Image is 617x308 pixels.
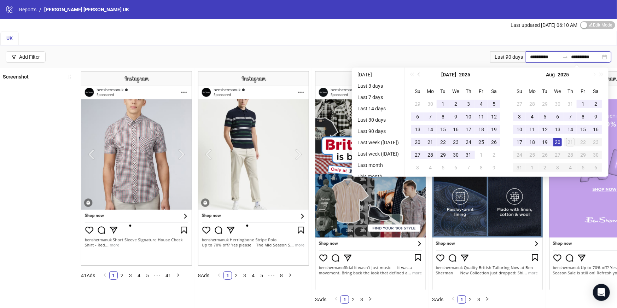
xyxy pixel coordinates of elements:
[424,98,437,110] td: 2025-06-30
[452,125,460,134] div: 16
[413,163,422,172] div: 3
[539,110,551,123] td: 2025-08-05
[539,161,551,174] td: 2025-09-02
[477,163,485,172] div: 8
[475,295,483,304] li: 3
[257,271,266,280] li: 5
[286,271,294,280] button: right
[466,296,474,303] a: 2
[366,295,374,304] li: Next Page
[579,100,587,108] div: 1
[240,271,249,280] li: 3
[232,271,240,280] li: 2
[355,82,402,90] li: Last 3 days
[462,149,475,161] td: 2025-07-31
[539,136,551,149] td: 2025-08-19
[541,163,549,172] div: 2
[464,163,473,172] div: 7
[579,125,587,134] div: 15
[355,70,402,79] li: [DATE]
[459,68,470,82] button: Choose a year
[366,295,374,304] button: right
[566,125,575,134] div: 14
[564,149,577,161] td: 2025-08-28
[579,163,587,172] div: 5
[490,100,498,108] div: 5
[490,51,526,63] div: Last 90 days
[589,85,602,98] th: Sa
[426,138,435,146] div: 21
[452,163,460,172] div: 6
[579,151,587,159] div: 29
[449,136,462,149] td: 2025-07-23
[355,150,402,158] li: Last week ([DATE])
[355,161,402,169] li: Last month
[278,272,285,279] a: 8
[513,136,526,149] td: 2025-08-17
[553,151,562,159] div: 27
[266,271,277,280] span: •••
[563,54,568,60] span: to
[577,98,589,110] td: 2025-08-01
[451,297,455,301] span: left
[551,136,564,149] td: 2025-08-20
[126,271,135,280] li: 3
[526,149,539,161] td: 2025-08-25
[152,271,163,280] li: Next 5 Pages
[526,161,539,174] td: 2025-09-01
[541,151,549,159] div: 26
[462,123,475,136] td: 2025-07-17
[127,272,134,279] a: 3
[477,100,485,108] div: 4
[44,7,129,12] span: [PERSON_NAME] [PERSON_NAME] UK
[452,151,460,159] div: 30
[449,295,458,304] li: Previous Page
[466,295,475,304] li: 2
[592,112,600,121] div: 9
[526,85,539,98] th: Mo
[223,271,232,280] li: 1
[355,104,402,113] li: Last 14 days
[432,71,543,289] img: Screenshot 120228778860620013
[81,273,95,278] span: 41 Ads
[589,136,602,149] td: 2025-08-23
[439,125,447,134] div: 15
[541,112,549,121] div: 5
[355,172,402,181] li: This month
[464,138,473,146] div: 24
[424,123,437,136] td: 2025-07-14
[475,296,483,303] a: 3
[589,110,602,123] td: 2025-08-09
[464,125,473,134] div: 17
[577,123,589,136] td: 2025-08-15
[6,35,13,41] span: UK
[355,127,402,135] li: Last 90 days
[449,110,462,123] td: 2025-07-09
[539,85,551,98] th: Tu
[341,296,349,303] a: 1
[488,123,500,136] td: 2025-07-19
[539,98,551,110] td: 2025-07-29
[18,6,38,13] a: Reports
[577,110,589,123] td: 2025-08-08
[566,112,575,121] div: 7
[413,100,422,108] div: 29
[437,98,449,110] td: 2025-07-01
[411,149,424,161] td: 2025-07-27
[286,271,294,280] li: Next Page
[358,296,366,303] a: 3
[589,98,602,110] td: 2025-08-02
[462,161,475,174] td: 2025-08-07
[118,271,126,280] li: 2
[566,151,575,159] div: 28
[109,271,118,280] li: 1
[462,110,475,123] td: 2025-07-10
[526,136,539,149] td: 2025-08-18
[477,138,485,146] div: 25
[426,163,435,172] div: 4
[477,112,485,121] div: 11
[426,112,435,121] div: 7
[513,123,526,136] td: 2025-08-10
[551,85,564,98] th: We
[241,272,249,279] a: 3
